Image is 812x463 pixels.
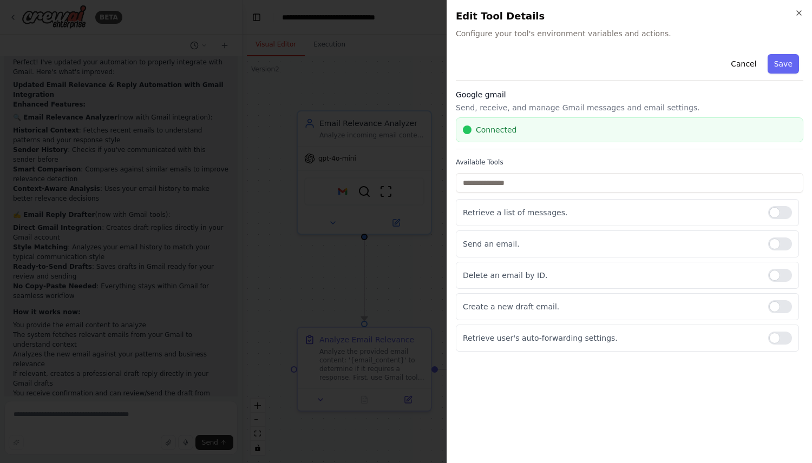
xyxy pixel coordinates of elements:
span: Configure your tool's environment variables and actions. [456,28,803,39]
p: Retrieve a list of messages. [463,207,759,218]
p: Delete an email by ID. [463,270,759,281]
h3: Google gmail [456,89,803,100]
button: Cancel [724,54,763,74]
span: Connected [476,124,516,135]
p: Create a new draft email. [463,301,759,312]
label: Available Tools [456,158,803,167]
h2: Edit Tool Details [456,9,803,24]
button: Save [768,54,799,74]
p: Send an email. [463,239,759,249]
p: Retrieve user's auto-forwarding settings. [463,333,759,343]
p: Send, receive, and manage Gmail messages and email settings. [456,102,803,113]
